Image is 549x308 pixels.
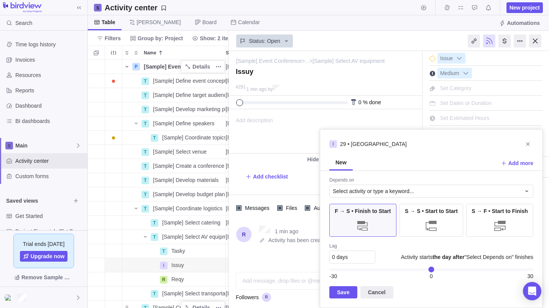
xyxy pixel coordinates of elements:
span: Add more [508,159,533,167]
span: F → S • Finish to Start [335,207,391,215]
span: Activity starts "Select Depends on" finishes [401,253,533,261]
span: Add more [501,158,533,169]
span: Select activity or type a keyword... [333,187,414,195]
span: -30 [329,273,337,279]
span: Save [337,288,350,297]
div: I [329,140,337,148]
span: 0 days [332,254,348,260]
span: S → F • Start to Finish [472,207,528,215]
span: Close [523,139,533,149]
span: New [335,159,347,166]
span: 29 • Issuy [340,140,407,148]
span: Cancel [360,286,393,298]
span: S → S • Start to Start [405,207,458,215]
span: 30 [527,273,533,279]
div: Lag [329,243,533,251]
span: Save [329,286,357,298]
span: Cancel [368,288,386,297]
div: Depends on [329,177,354,185]
b: the day after [432,254,464,260]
